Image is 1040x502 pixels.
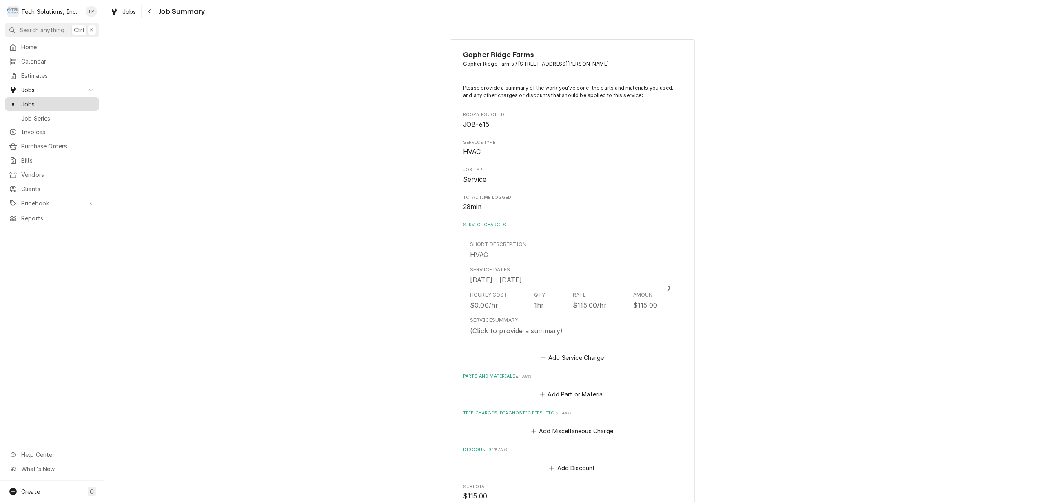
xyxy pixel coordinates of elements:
span: ( if any ) [556,411,571,415]
span: Invoices [21,128,95,136]
span: HVAC [463,148,481,156]
button: Search anythingCtrlK [5,23,99,37]
button: Navigate back [143,5,156,18]
span: Service [463,176,486,183]
span: Create [21,488,40,495]
div: Amount [633,291,656,299]
span: ( if any ) [492,447,507,452]
span: Name [463,49,681,60]
div: Rate [573,291,586,299]
span: Service Type [463,147,681,157]
a: Job Series [5,112,99,125]
span: Home [21,43,95,51]
a: Go to What's New [5,462,99,476]
span: Address [463,60,681,68]
label: Service Charges [463,222,681,228]
span: Jobs [21,100,95,108]
div: Roopairs Job ID [463,112,681,129]
span: Roopairs Job ID [463,120,681,130]
a: Go to Help Center [5,448,99,461]
a: Vendors [5,168,99,181]
span: Job Series [21,114,95,123]
div: Job Type [463,167,681,184]
div: Parts and Materials [463,373,681,400]
label: Parts and Materials [463,373,681,380]
span: Pricebook [21,199,83,207]
div: Client Information [463,49,681,74]
span: Total Time Logged [463,202,681,212]
button: Update Line Item [463,233,681,343]
a: Clients [5,182,99,196]
button: Add Miscellaneous Charge [530,425,614,437]
div: HVAC [470,250,488,260]
p: Please provide a summary of the work you've done, the parts and materials you used, and any other... [463,84,681,99]
span: Subtotal [463,491,681,501]
span: JOB-615 [463,121,489,128]
div: Trip Charges, Diagnostic Fees, etc. [463,410,681,437]
div: (Click to provide a summary) [470,326,563,336]
span: Service Type [463,139,681,146]
span: Jobs [122,7,136,16]
span: Clients [21,185,95,193]
span: K [90,26,94,34]
div: Service Summary [470,317,518,324]
div: $115.00/hr [573,300,607,310]
div: Tech Solutions, Inc. [21,7,77,16]
div: 1hr [534,300,544,310]
div: Service Dates [470,266,510,273]
a: Bills [5,154,99,167]
span: Vendors [21,170,95,179]
div: Discounts [463,447,681,473]
div: Tech Solutions, Inc.'s Avatar [7,6,19,17]
span: Jobs [21,86,83,94]
div: Service Type [463,139,681,157]
span: Purchase Orders [21,142,95,150]
a: Jobs [107,5,140,18]
span: Help Center [21,450,94,459]
span: Job Type [463,167,681,173]
span: Bills [21,156,95,165]
div: Short Description [470,241,527,248]
span: ( if any ) [516,374,531,379]
div: Subtotal [463,484,681,501]
label: Trip Charges, Diagnostic Fees, etc. [463,410,681,416]
a: Purchase Orders [5,139,99,153]
span: Subtotal [463,484,681,490]
span: Job Summary [156,6,205,17]
span: Ctrl [74,26,84,34]
button: Add Discount [548,462,597,473]
div: T [7,6,19,17]
span: Search anything [20,26,64,34]
div: Hourly Cost [470,291,508,299]
span: What's New [21,465,94,473]
div: [DATE] - [DATE] [470,275,522,285]
a: Invoices [5,125,99,139]
span: 28min [463,203,481,211]
span: Total Time Logged [463,194,681,201]
button: Add Part or Material [539,389,606,400]
label: Discounts [463,447,681,453]
div: Lisa Paschal's Avatar [86,6,97,17]
a: Estimates [5,69,99,82]
span: Estimates [21,71,95,80]
a: Go to Pricebook [5,196,99,210]
a: Go to Jobs [5,83,99,97]
div: $0.00/hr [470,300,498,310]
span: Reports [21,214,95,222]
span: $115.00 [463,492,487,500]
a: Home [5,40,99,54]
div: $115.00 [633,300,657,310]
div: Total Time Logged [463,194,681,212]
div: LP [86,6,97,17]
button: Add Service Charge [539,352,605,363]
span: Calendar [21,57,95,66]
span: Job Type [463,175,681,185]
span: Roopairs Job ID [463,112,681,118]
a: Reports [5,211,99,225]
span: C [90,487,94,496]
a: Jobs [5,97,99,111]
div: Service Charges [463,222,681,363]
div: Qty. [534,291,547,299]
a: Calendar [5,55,99,68]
